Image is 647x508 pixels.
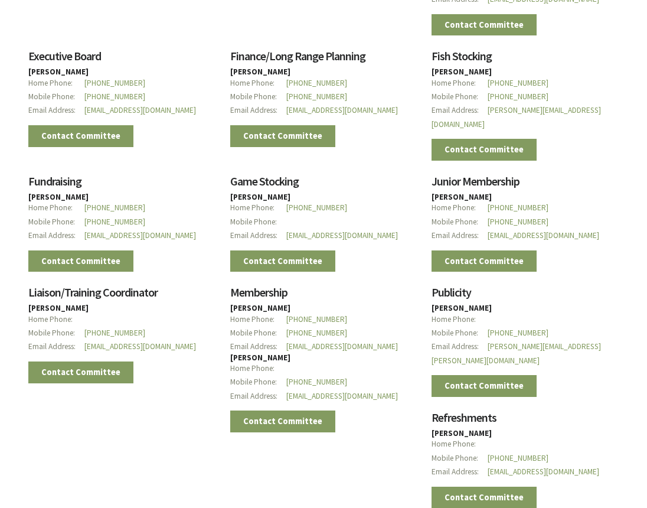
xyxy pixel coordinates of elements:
a: [PHONE_NUMBER] [84,217,145,227]
a: [EMAIL_ADDRESS][DOMAIN_NAME] [488,230,599,240]
span: Email Address [28,229,84,242]
strong: [PERSON_NAME] [230,192,290,202]
span: Mobile Phone [230,326,286,340]
strong: [PERSON_NAME] [230,303,290,313]
h3: Junior Membership [432,175,619,193]
strong: [PERSON_NAME] [230,353,290,363]
span: Email Address [230,229,286,242]
a: [EMAIL_ADDRESS][DOMAIN_NAME] [286,105,398,115]
a: [EMAIL_ADDRESS][DOMAIN_NAME] [84,105,196,115]
strong: [PERSON_NAME] [432,428,492,438]
a: Contact Committee [432,14,537,36]
strong: [PERSON_NAME] [28,67,89,77]
h3: Executive Board [28,50,215,68]
span: Mobile Phone [28,215,84,229]
a: [PHONE_NUMBER] [488,453,548,463]
strong: [PERSON_NAME] [432,303,492,313]
a: [PHONE_NUMBER] [488,328,548,338]
a: Contact Committee [28,362,133,383]
a: [PHONE_NUMBER] [84,78,145,88]
a: [PHONE_NUMBER] [488,92,548,102]
span: Email Address [230,340,286,353]
h3: Liaison/Training Coordinator [28,286,215,304]
span: Email Address [432,103,488,117]
a: [PHONE_NUMBER] [84,328,145,338]
span: Email Address [28,103,84,117]
a: [PHONE_NUMBER] [286,78,347,88]
span: Mobile Phone [230,375,286,389]
a: [PHONE_NUMBER] [488,78,548,88]
a: [PHONE_NUMBER] [286,377,347,387]
span: Home Phone [230,201,286,214]
a: [EMAIL_ADDRESS][DOMAIN_NAME] [84,230,196,240]
span: Home Phone [230,362,286,375]
a: Contact Committee [432,250,537,272]
a: Contact Committee [230,125,335,147]
a: [EMAIL_ADDRESS][DOMAIN_NAME] [286,341,398,351]
a: Contact Committee [432,139,537,161]
span: Home Phone [28,312,84,326]
span: Mobile Phone [230,215,286,229]
h3: Finance/Long Range Planning [230,50,417,68]
span: Mobile Phone [432,326,488,340]
span: Home Phone [432,76,488,90]
strong: [PERSON_NAME] [432,67,492,77]
a: Contact Committee [28,250,133,272]
span: Email Address [28,340,84,353]
span: Home Phone [432,312,488,326]
a: Contact Committee [432,375,537,397]
a: Contact Committee [230,250,335,272]
span: Home Phone [432,437,488,451]
a: Contact Committee [230,411,335,432]
h3: Refreshments [432,412,619,429]
span: Home Phone [230,76,286,90]
strong: [PERSON_NAME] [230,67,290,77]
span: Mobile Phone [230,90,286,103]
strong: [PERSON_NAME] [28,303,89,313]
a: Contact Committee [28,125,133,147]
span: Mobile Phone [28,90,84,103]
a: [PERSON_NAME][EMAIL_ADDRESS][PERSON_NAME][DOMAIN_NAME] [432,341,601,365]
span: Mobile Phone [28,326,84,340]
h3: Membership [230,286,417,304]
span: Email Address [432,340,488,353]
span: Mobile Phone [432,451,488,465]
h3: Fundraising [28,175,215,193]
a: [PERSON_NAME][EMAIL_ADDRESS][DOMAIN_NAME] [432,105,601,129]
a: [PHONE_NUMBER] [488,203,548,213]
span: Mobile Phone [432,215,488,229]
span: Email Address [432,229,488,242]
a: [EMAIL_ADDRESS][DOMAIN_NAME] [84,341,196,351]
strong: [PERSON_NAME] [28,192,89,202]
h3: Publicity [432,286,619,304]
span: Email Address [432,465,488,478]
h3: Game Stocking [230,175,417,193]
a: [PHONE_NUMBER] [286,328,347,338]
a: [PHONE_NUMBER] [286,92,347,102]
a: [PHONE_NUMBER] [84,92,145,102]
a: [PHONE_NUMBER] [286,314,347,324]
a: [PHONE_NUMBER] [488,217,548,227]
h3: Fish Stocking [432,50,619,68]
span: Mobile Phone [432,90,488,103]
span: Email Address [230,389,286,403]
span: Home Phone [28,76,84,90]
a: [PHONE_NUMBER] [84,203,145,213]
a: [EMAIL_ADDRESS][DOMAIN_NAME] [286,230,398,240]
strong: [PERSON_NAME] [432,192,492,202]
a: [EMAIL_ADDRESS][DOMAIN_NAME] [286,391,398,401]
span: Home Phone [230,312,286,326]
span: Email Address [230,103,286,117]
a: [PHONE_NUMBER] [286,203,347,213]
span: Home Phone [432,201,488,214]
span: Home Phone [28,201,84,214]
a: [EMAIL_ADDRESS][DOMAIN_NAME] [488,467,599,477]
